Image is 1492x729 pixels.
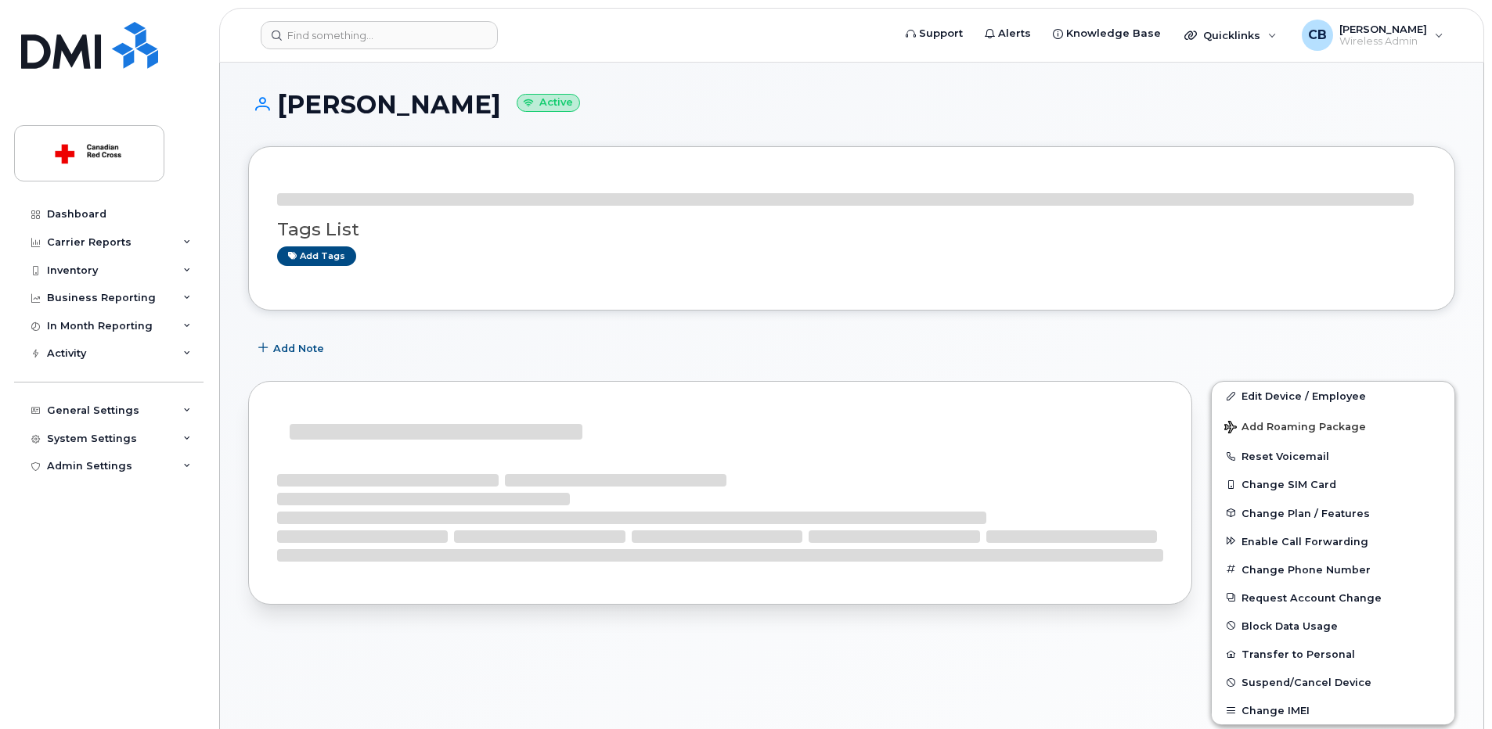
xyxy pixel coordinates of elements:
[1242,677,1371,688] span: Suspend/Cancel Device
[517,94,580,112] small: Active
[1212,640,1454,668] button: Transfer to Personal
[1212,442,1454,470] button: Reset Voicemail
[1212,410,1454,442] button: Add Roaming Package
[1212,527,1454,555] button: Enable Call Forwarding
[273,341,324,356] span: Add Note
[1212,499,1454,527] button: Change Plan / Features
[1212,668,1454,696] button: Suspend/Cancel Device
[1212,470,1454,498] button: Change SIM Card
[277,220,1426,239] h3: Tags List
[1212,555,1454,584] button: Change Phone Number
[248,334,337,362] button: Add Note
[277,246,356,266] a: Add tags
[1212,382,1454,410] a: Edit Device / Employee
[1242,507,1370,519] span: Change Plan / Features
[1242,535,1368,547] span: Enable Call Forwarding
[1212,696,1454,724] button: Change IMEI
[1212,612,1454,640] button: Block Data Usage
[1212,584,1454,612] button: Request Account Change
[248,91,1455,118] h1: [PERSON_NAME]
[1224,421,1366,436] span: Add Roaming Package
